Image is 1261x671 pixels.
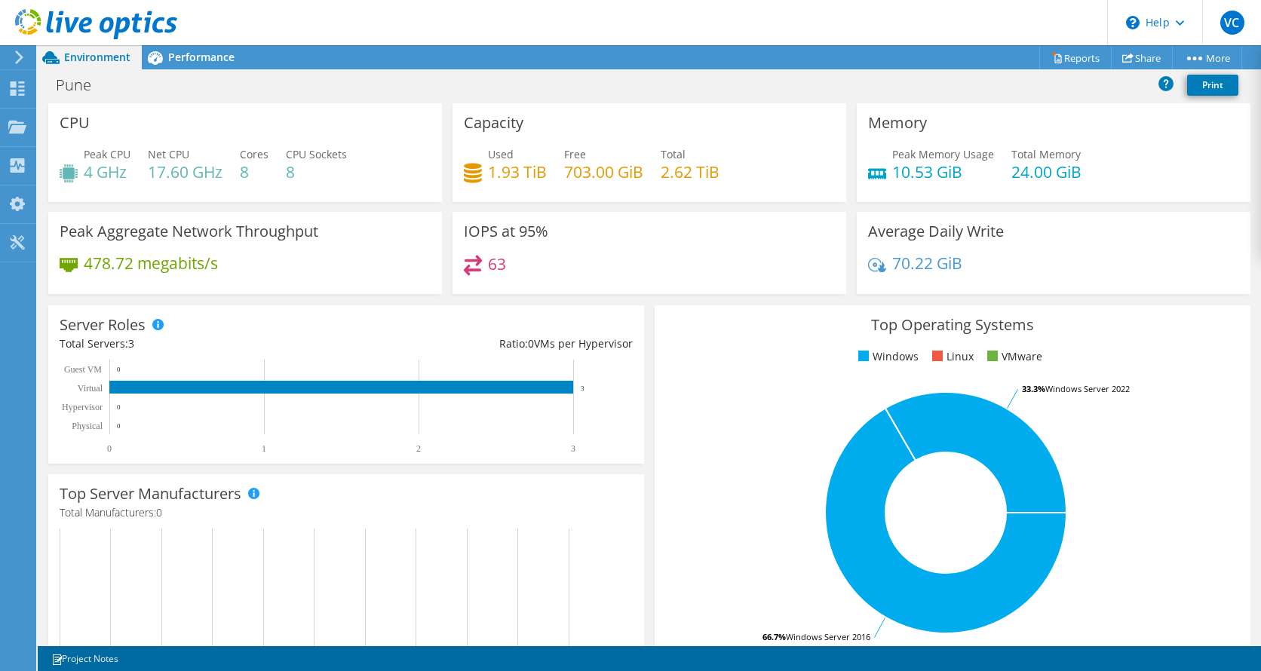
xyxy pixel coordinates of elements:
h4: 8 [240,164,268,180]
span: Total [661,147,686,161]
h4: 63 [488,256,506,272]
h3: Server Roles [60,317,146,333]
text: 1 [262,443,266,454]
span: Environment [64,50,130,64]
li: Linux [928,348,974,365]
h4: 478.72 megabits/s [84,255,218,271]
h3: Top Server Manufacturers [60,486,241,502]
h4: 70.22 GiB [892,255,962,271]
text: 3 [571,443,575,454]
h4: 703.00 GiB [564,164,643,180]
li: VMware [983,348,1042,365]
tspan: 66.7% [762,631,786,642]
h4: 10.53 GiB [892,164,994,180]
span: 3 [128,336,134,351]
h3: Average Daily Write [868,223,1004,240]
h4: 24.00 GiB [1011,164,1082,180]
text: Virtual [78,383,103,394]
h3: Peak Aggregate Network Throughput [60,223,318,240]
span: Net CPU [148,147,189,161]
span: Peak Memory Usage [892,147,994,161]
h3: IOPS at 95% [464,223,548,240]
tspan: Windows Server 2022 [1045,383,1130,394]
text: 0 [107,443,112,454]
span: Cores [240,147,268,161]
h4: 17.60 GHz [148,164,222,180]
h4: 4 GHz [84,164,130,180]
div: Total Servers: [60,335,346,352]
text: Physical [72,421,103,431]
text: Hypervisor [62,402,103,412]
span: Peak CPU [84,147,130,161]
text: 0 [117,403,121,411]
h4: 8 [286,164,347,180]
span: CPU Sockets [286,147,347,161]
a: Reports [1039,46,1112,69]
text: 0 [117,366,121,373]
text: 3 [581,385,584,392]
span: Free [564,147,586,161]
span: VC [1220,11,1244,35]
div: Ratio: VMs per Hypervisor [346,335,633,352]
tspan: 33.3% [1022,383,1045,394]
tspan: Windows Server 2016 [786,631,870,642]
text: 0 [117,422,121,430]
a: Project Notes [41,649,129,668]
span: Total Memory [1011,147,1081,161]
h3: Capacity [464,115,523,131]
a: More [1172,46,1242,69]
svg: \n [1126,16,1140,29]
a: Print [1187,75,1238,96]
h4: Total Manufacturers: [60,504,633,521]
a: Share [1111,46,1173,69]
text: 2 [416,443,421,454]
h4: 2.62 TiB [661,164,719,180]
h4: 1.93 TiB [488,164,547,180]
h3: Top Operating Systems [666,317,1239,333]
text: Guest VM [64,364,102,375]
span: 0 [528,336,534,351]
span: 0 [156,505,162,519]
h1: Pune [49,77,115,93]
h3: Memory [868,115,927,131]
span: Used [488,147,514,161]
h3: CPU [60,115,90,131]
li: Windows [854,348,919,365]
span: Performance [168,50,235,64]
